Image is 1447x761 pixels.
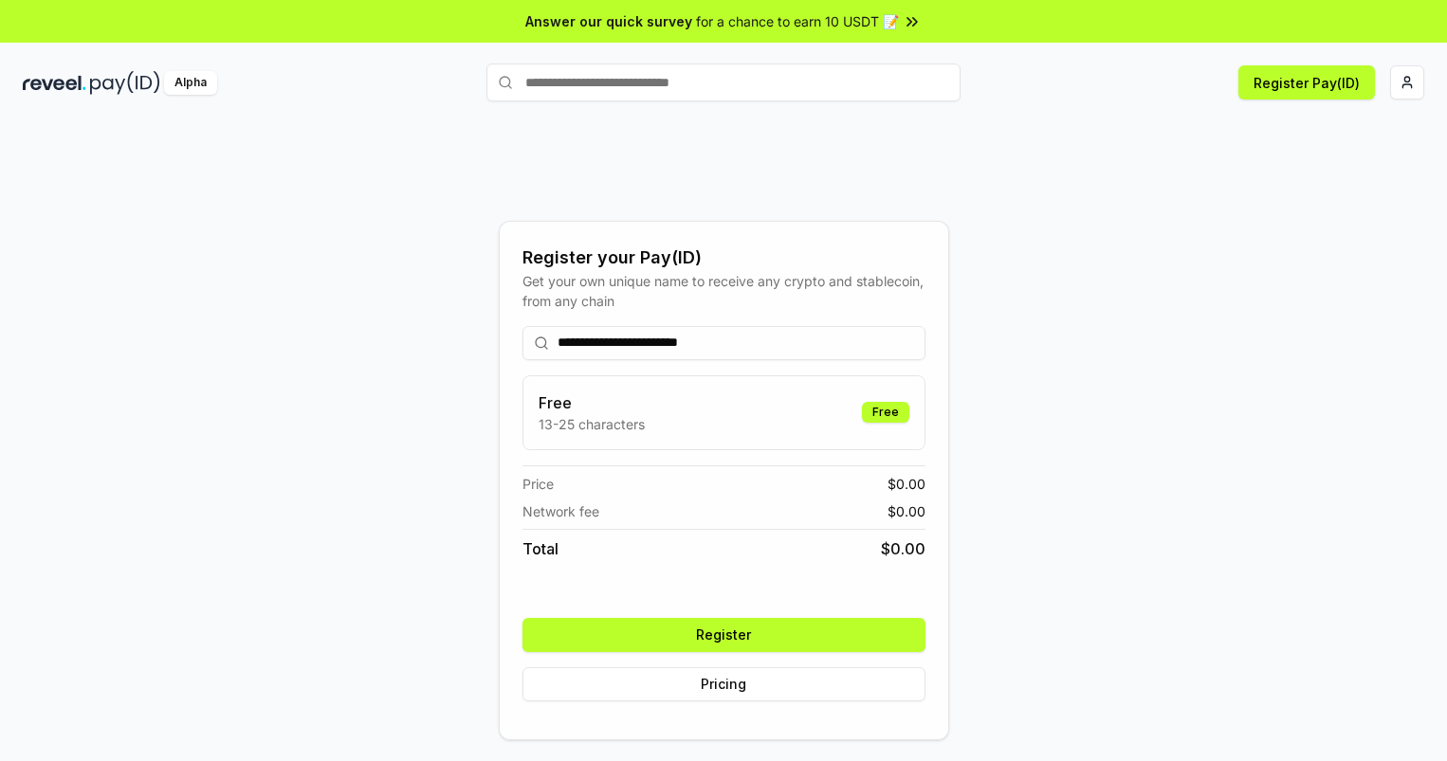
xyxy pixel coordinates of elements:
[23,71,86,95] img: reveel_dark
[522,501,599,521] span: Network fee
[522,667,925,701] button: Pricing
[522,245,925,271] div: Register your Pay(ID)
[862,402,909,423] div: Free
[539,414,645,434] p: 13-25 characters
[888,474,925,494] span: $ 0.00
[522,474,554,494] span: Price
[522,537,559,560] span: Total
[539,391,645,414] h3: Free
[90,71,160,95] img: pay_id
[164,71,217,95] div: Alpha
[525,11,692,31] span: Answer our quick survey
[696,11,899,31] span: for a chance to earn 10 USDT 📝
[1238,65,1375,100] button: Register Pay(ID)
[881,537,925,560] span: $ 0.00
[522,271,925,311] div: Get your own unique name to receive any crypto and stablecoin, from any chain
[888,501,925,521] span: $ 0.00
[522,618,925,652] button: Register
